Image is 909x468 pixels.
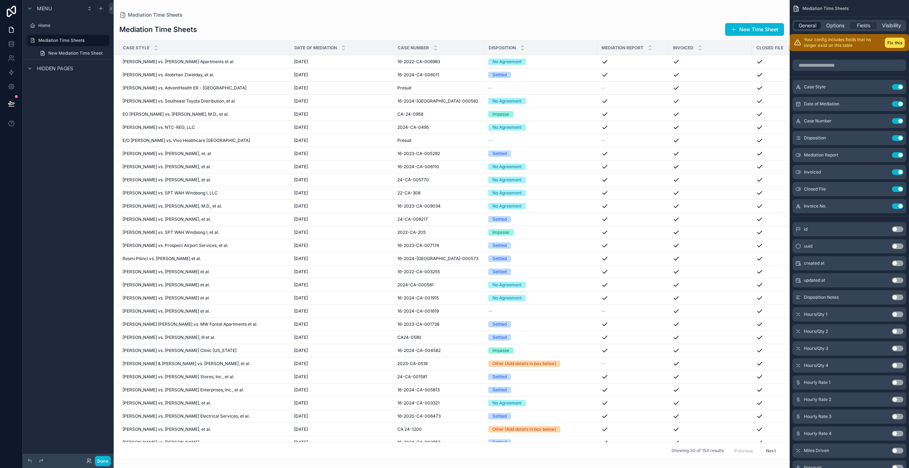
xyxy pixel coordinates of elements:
label: Home [38,23,108,28]
span: Menu [37,5,52,12]
span: Mediation Time Sheets [802,6,849,11]
span: Fields [857,22,870,29]
span: Hours/Qty 1 [804,312,827,317]
button: Next [761,445,781,456]
span: updated at [804,277,825,283]
span: Closed File [804,186,826,192]
span: Disposition Notes [804,294,839,300]
span: Case Number [398,45,429,51]
span: Invoiced [673,45,693,51]
span: Hourly Rate 4 [804,431,832,436]
span: Mediation Report [602,45,643,51]
span: Options [826,22,844,29]
button: Done [95,456,111,466]
label: Mediation Time Sheets [38,38,105,43]
span: Disposition [489,45,516,51]
span: New Mediation Time Sheet [48,50,103,56]
span: Case Number [804,118,832,124]
span: General [799,22,816,29]
span: Mediation Report [804,152,838,158]
span: Closed File [756,45,783,51]
span: Hourly Rate 3 [804,414,831,419]
span: Hourly Rate 1 [804,380,831,385]
span: Showing 30 of 154 results [671,448,724,454]
span: Visibility [882,22,901,29]
span: Date of Mediation [804,101,839,107]
a: Home [27,20,109,31]
span: Miles Driven [804,448,829,453]
span: Case Style [123,45,149,51]
span: created at [804,260,824,266]
a: New Mediation Time Sheet [36,48,109,59]
span: Case Style [804,84,826,90]
a: Mediation Time Sheets [27,35,109,46]
span: Hours/Qty 3 [804,346,828,351]
span: Invoiced [804,169,821,175]
span: uuid [804,243,812,249]
p: Your config includes fields that no longer exist on this table [804,37,882,48]
span: Date of Mediation [294,45,337,51]
span: id [804,226,807,232]
button: Fix this [885,38,905,48]
span: Hourly Rate 2 [804,397,831,402]
span: Hidden pages [37,65,73,72]
span: Invoice No. [804,203,826,209]
span: Hours/Qty 4 [804,363,828,368]
span: Disposition [804,135,826,141]
span: Hours/Qty 2 [804,329,828,334]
